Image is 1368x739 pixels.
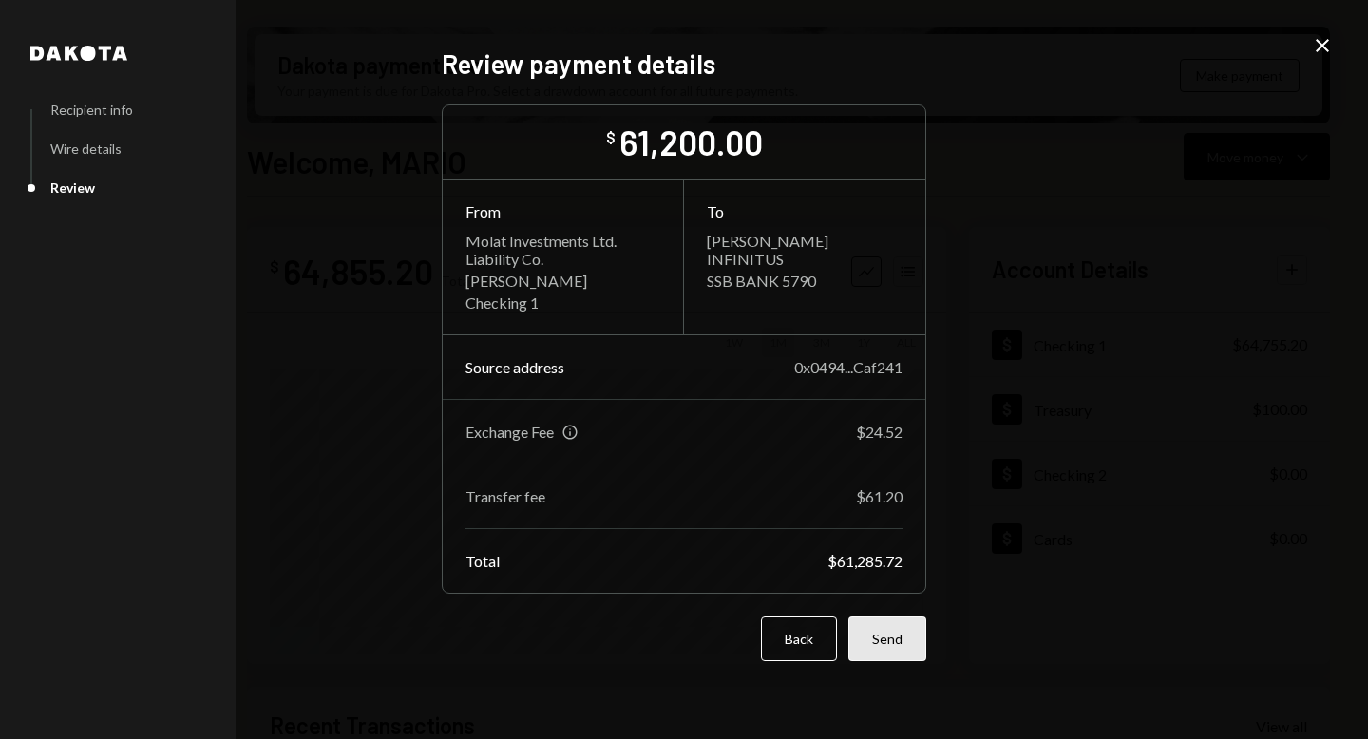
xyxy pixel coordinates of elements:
div: From [465,202,660,220]
div: $61,285.72 [827,552,902,570]
div: $ [606,128,616,147]
div: 61,200.00 [619,121,763,163]
div: Checking 1 [465,294,660,312]
div: Review [50,180,95,196]
div: SSB BANK 5790 [707,272,902,290]
div: Wire details [50,141,122,157]
div: Source address [465,358,564,376]
div: $24.52 [856,423,902,441]
div: Exchange Fee [465,423,554,441]
div: [PERSON_NAME] [465,272,660,290]
div: [PERSON_NAME] INFINITUS [707,232,902,268]
div: 0x0494...Caf241 [794,358,902,376]
div: Molat Investments Ltd. Liability Co. [465,232,660,268]
div: To [707,202,902,220]
h2: Review payment details [442,46,926,83]
button: Send [848,616,926,661]
div: Total [465,552,500,570]
div: $61.20 [856,487,902,505]
div: Transfer fee [465,487,545,505]
button: Back [761,616,837,661]
div: Recipient info [50,102,133,118]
